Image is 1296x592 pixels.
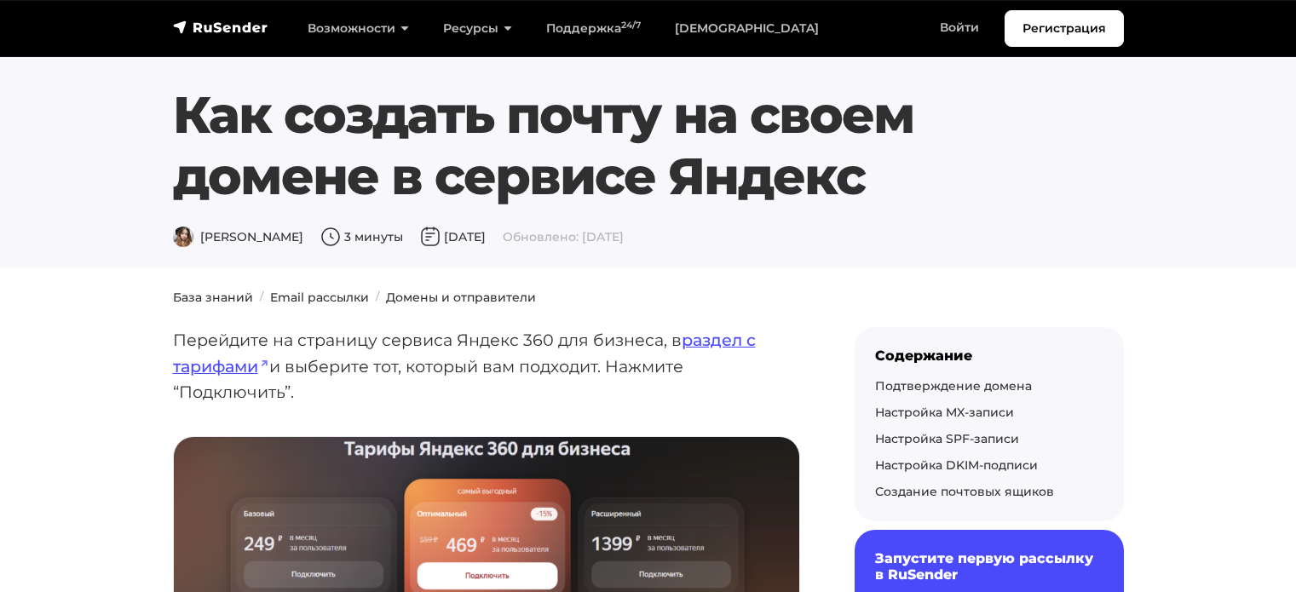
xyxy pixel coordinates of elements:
p: Перейдите на страницу сервиса Яндекс 360 для бизнеса, в и выберите тот, который вам подходит. Наж... [173,327,800,405]
div: Содержание [875,348,1103,364]
a: Домены и отправители [386,290,536,305]
span: [PERSON_NAME] [173,229,303,244]
a: раздел с тарифами [173,330,756,376]
nav: breadcrumb [163,289,1134,307]
img: Время чтения [320,227,341,247]
a: Регистрация [1005,10,1124,47]
span: [DATE] [420,229,486,244]
a: Ресурсы [426,11,529,46]
span: 3 минуты [320,229,403,244]
a: Настройка SPF-записи [875,431,1019,446]
a: Возможности [291,11,426,46]
h6: Запустите первую рассылку в RuSender [875,550,1103,583]
a: Создание почтовых ящиков [875,484,1054,499]
sup: 24/7 [621,20,641,31]
img: Дата публикации [420,227,441,247]
a: Настройка DKIM-подписи [875,457,1038,473]
a: Email рассылки [270,290,369,305]
a: База знаний [173,290,253,305]
a: Подтверждение домена [875,378,1032,394]
h1: Как создать почту на своем домене в сервисе Яндекс [173,84,1124,207]
a: Настройка MX-записи [875,405,1014,420]
a: Поддержка24/7 [529,11,658,46]
span: Обновлено: [DATE] [503,229,624,244]
a: [DEMOGRAPHIC_DATA] [658,11,836,46]
img: RuSender [173,19,268,36]
a: Войти [923,10,996,45]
